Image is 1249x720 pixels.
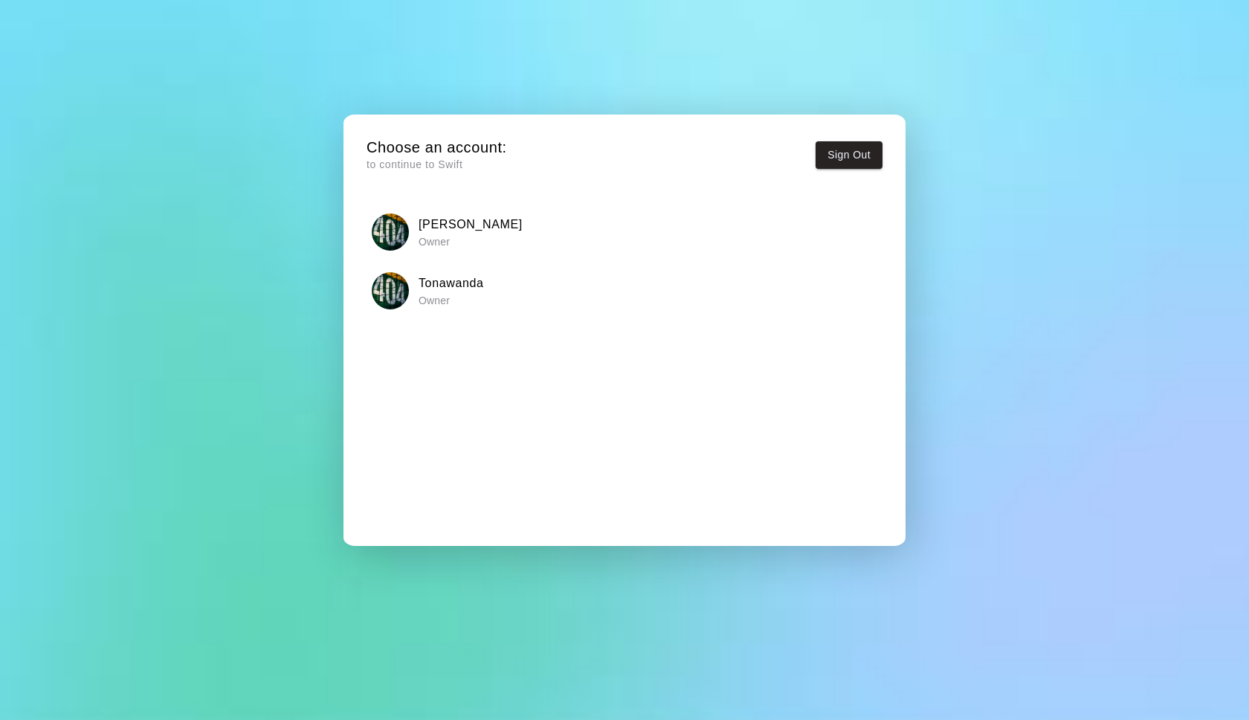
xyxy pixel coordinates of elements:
h6: Tonawanda [419,274,484,293]
h6: [PERSON_NAME] [419,215,523,234]
img: Clarence [372,213,409,251]
h5: Choose an account: [367,138,507,158]
button: Sign Out [816,141,882,169]
button: Clarence[PERSON_NAME] Owner [367,208,882,255]
img: Tonawanda [372,272,409,309]
p: Owner [419,293,484,308]
p: to continue to Swift [367,157,507,173]
p: Owner [419,234,523,249]
button: TonawandaTonawanda Owner [367,268,882,315]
